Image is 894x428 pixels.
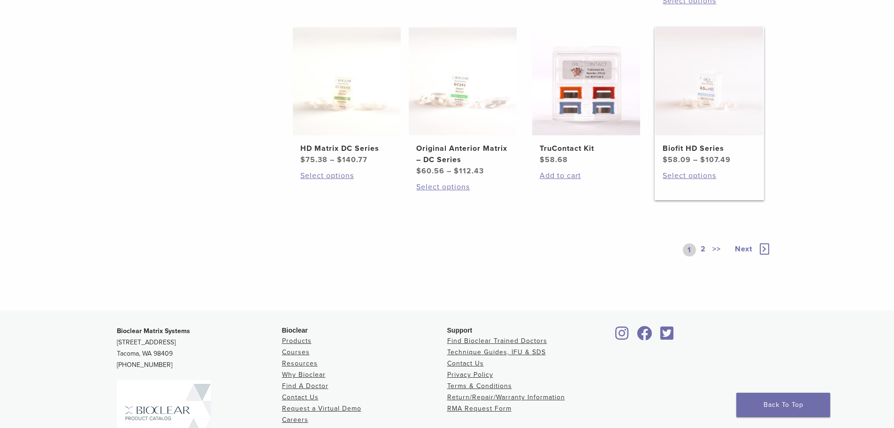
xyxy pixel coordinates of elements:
[300,155,306,164] span: $
[447,166,451,176] span: –
[416,166,444,176] bdi: 60.56
[300,170,393,181] a: Select options for “HD Matrix DC Series”
[454,166,484,176] bdi: 112.43
[540,143,633,154] h2: TruContact Kit
[540,170,633,181] a: Add to cart: “TruContact Kit”
[663,155,668,164] span: $
[663,155,691,164] bdi: 58.09
[447,337,547,345] a: Find Bioclear Trained Doctors
[282,327,308,334] span: Bioclear
[540,155,568,164] bdi: 58.68
[655,27,764,165] a: Biofit HD SeriesBiofit HD Series
[540,155,545,164] span: $
[282,359,318,367] a: Resources
[700,155,705,164] span: $
[117,326,282,371] p: [STREET_ADDRESS] Tacoma, WA 98409 [PHONE_NUMBER]
[117,327,190,335] strong: Bioclear Matrix Systems
[736,393,830,417] a: Back To Top
[293,27,401,135] img: HD Matrix DC Series
[663,170,756,181] a: Select options for “Biofit HD Series”
[735,244,752,254] span: Next
[282,371,326,379] a: Why Bioclear
[700,155,731,164] bdi: 107.49
[447,327,473,334] span: Support
[337,155,342,164] span: $
[532,27,640,135] img: TruContact Kit
[447,359,484,367] a: Contact Us
[663,143,756,154] h2: Biofit HD Series
[711,243,723,257] a: >>
[683,243,696,257] a: 1
[634,332,656,341] a: Bioclear
[282,405,361,412] a: Request a Virtual Demo
[282,348,310,356] a: Courses
[416,143,509,165] h2: Original Anterior Matrix – DC Series
[337,155,367,164] bdi: 140.77
[693,155,698,164] span: –
[447,393,565,401] a: Return/Repair/Warranty Information
[300,143,393,154] h2: HD Matrix DC Series
[416,181,509,193] a: Select options for “Original Anterior Matrix - DC Series”
[416,166,421,176] span: $
[447,371,493,379] a: Privacy Policy
[300,155,328,164] bdi: 75.38
[447,405,512,412] a: RMA Request Form
[409,27,517,135] img: Original Anterior Matrix - DC Series
[282,382,329,390] a: Find A Doctor
[655,27,763,135] img: Biofit HD Series
[447,382,512,390] a: Terms & Conditions
[454,166,459,176] span: $
[699,243,708,257] a: 2
[447,348,546,356] a: Technique Guides, IFU & SDS
[330,155,335,164] span: –
[282,393,319,401] a: Contact Us
[282,416,308,424] a: Careers
[657,332,677,341] a: Bioclear
[408,27,518,177] a: Original Anterior Matrix - DC SeriesOriginal Anterior Matrix – DC Series
[532,27,641,165] a: TruContact KitTruContact Kit $58.68
[292,27,402,165] a: HD Matrix DC SeriesHD Matrix DC Series
[282,337,312,345] a: Products
[612,332,632,341] a: Bioclear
